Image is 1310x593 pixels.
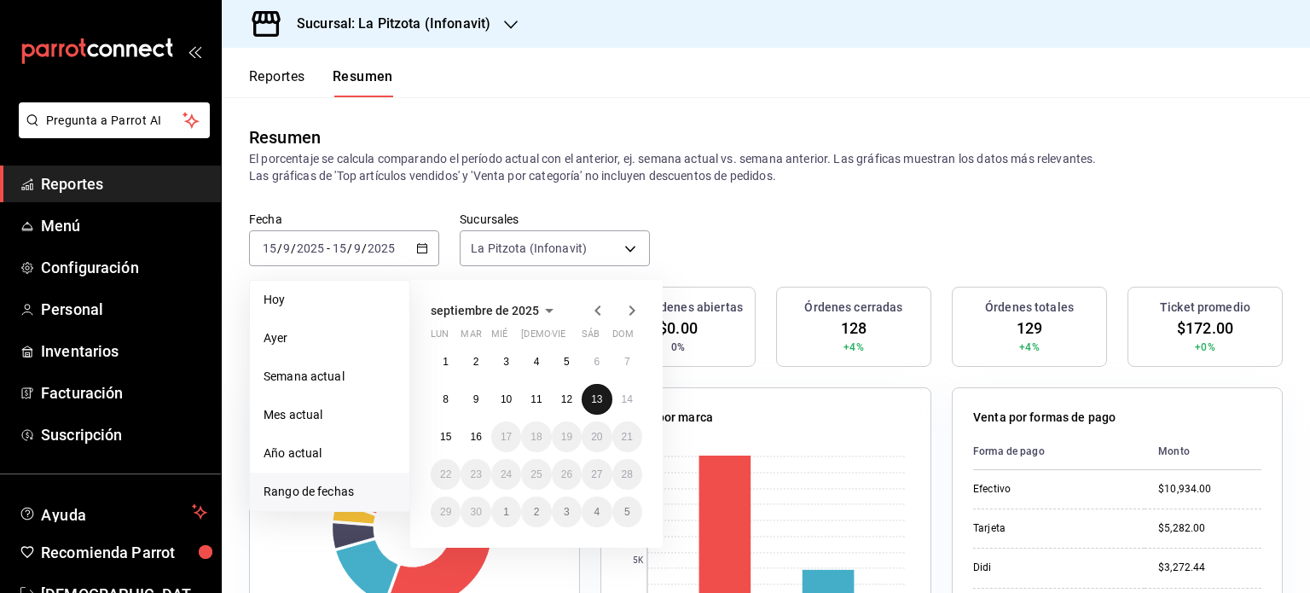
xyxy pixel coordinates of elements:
button: 12 de septiembre de 2025 [552,384,582,415]
span: Rango de fechas [264,483,396,501]
span: Ayuda [41,502,185,522]
button: 11 de septiembre de 2025 [521,384,551,415]
abbr: 24 de septiembre de 2025 [501,468,512,480]
button: 5 de septiembre de 2025 [552,346,582,377]
input: -- [262,241,277,255]
span: +4% [1019,340,1039,355]
div: navigation tabs [249,68,393,97]
abbr: 15 de septiembre de 2025 [440,431,451,443]
abbr: 13 de septiembre de 2025 [591,393,602,405]
div: Efectivo [973,482,1131,497]
abbr: 18 de septiembre de 2025 [530,431,542,443]
th: Forma de pago [973,433,1145,470]
text: 5K [633,556,644,566]
span: / [291,241,296,255]
div: Tarjeta [973,521,1131,536]
button: 9 de septiembre de 2025 [461,384,490,415]
button: 6 de septiembre de 2025 [582,346,612,377]
span: Menú [41,214,207,237]
span: Recomienda Parrot [41,541,207,564]
abbr: 20 de septiembre de 2025 [591,431,602,443]
button: 16 de septiembre de 2025 [461,421,490,452]
button: 17 de septiembre de 2025 [491,421,521,452]
abbr: 2 de octubre de 2025 [534,506,540,518]
button: 22 de septiembre de 2025 [431,459,461,490]
button: 2 de octubre de 2025 [521,497,551,527]
span: Reportes [41,172,207,195]
abbr: sábado [582,328,600,346]
abbr: 14 de septiembre de 2025 [622,393,633,405]
button: 7 de septiembre de 2025 [612,346,642,377]
span: 129 [1017,317,1042,340]
span: - [327,241,330,255]
button: 25 de septiembre de 2025 [521,459,551,490]
button: 2 de septiembre de 2025 [461,346,490,377]
span: Facturación [41,381,207,404]
button: Resumen [333,68,393,97]
button: 30 de septiembre de 2025 [461,497,490,527]
abbr: 28 de septiembre de 2025 [622,468,633,480]
span: Pregunta a Parrot AI [46,112,183,130]
button: 4 de octubre de 2025 [582,497,612,527]
button: Pregunta a Parrot AI [19,102,210,138]
abbr: 5 de septiembre de 2025 [564,356,570,368]
span: +4% [843,340,863,355]
abbr: 7 de septiembre de 2025 [624,356,630,368]
input: -- [353,241,362,255]
span: +0% [1195,340,1214,355]
span: Mes actual [264,406,396,424]
abbr: 11 de septiembre de 2025 [530,393,542,405]
span: / [277,241,282,255]
span: Hoy [264,291,396,309]
button: 29 de septiembre de 2025 [431,497,461,527]
label: Sucursales [460,213,650,225]
button: 13 de septiembre de 2025 [582,384,612,415]
input: -- [282,241,291,255]
abbr: 6 de septiembre de 2025 [594,356,600,368]
abbr: 3 de octubre de 2025 [564,506,570,518]
button: 14 de septiembre de 2025 [612,384,642,415]
abbr: 8 de septiembre de 2025 [443,393,449,405]
div: Didi [973,561,1131,575]
button: open_drawer_menu [188,44,201,58]
input: -- [332,241,347,255]
a: Pregunta a Parrot AI [12,124,210,142]
span: Año actual [264,445,396,462]
abbr: 1 de octubre de 2025 [503,506,509,518]
button: 18 de septiembre de 2025 [521,421,551,452]
span: Suscripción [41,423,207,446]
abbr: 30 de septiembre de 2025 [470,506,481,518]
abbr: 23 de septiembre de 2025 [470,468,481,480]
h3: Sucursal: La Pitzota (Infonavit) [283,14,490,34]
span: / [347,241,352,255]
button: 28 de septiembre de 2025 [612,459,642,490]
abbr: 29 de septiembre de 2025 [440,506,451,518]
abbr: domingo [612,328,634,346]
button: 27 de septiembre de 2025 [582,459,612,490]
span: Configuración [41,256,207,279]
span: La Pitzota (Infonavit) [471,240,587,257]
span: Semana actual [264,368,396,386]
th: Monto [1145,433,1261,470]
abbr: 25 de septiembre de 2025 [530,468,542,480]
button: 10 de septiembre de 2025 [491,384,521,415]
h3: Ticket promedio [1160,299,1250,317]
abbr: 10 de septiembre de 2025 [501,393,512,405]
abbr: martes [461,328,481,346]
abbr: 27 de septiembre de 2025 [591,468,602,480]
button: 15 de septiembre de 2025 [431,421,461,452]
abbr: 26 de septiembre de 2025 [561,468,572,480]
input: ---- [296,241,325,255]
div: $10,934.00 [1158,482,1261,497]
abbr: 4 de octubre de 2025 [594,506,600,518]
button: septiembre de 2025 [431,300,559,321]
div: $5,282.00 [1158,521,1261,536]
button: Reportes [249,68,305,97]
span: Personal [41,298,207,321]
button: 8 de septiembre de 2025 [431,384,461,415]
button: 5 de octubre de 2025 [612,497,642,527]
abbr: 19 de septiembre de 2025 [561,431,572,443]
button: 26 de septiembre de 2025 [552,459,582,490]
abbr: 9 de septiembre de 2025 [473,393,479,405]
button: 24 de septiembre de 2025 [491,459,521,490]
